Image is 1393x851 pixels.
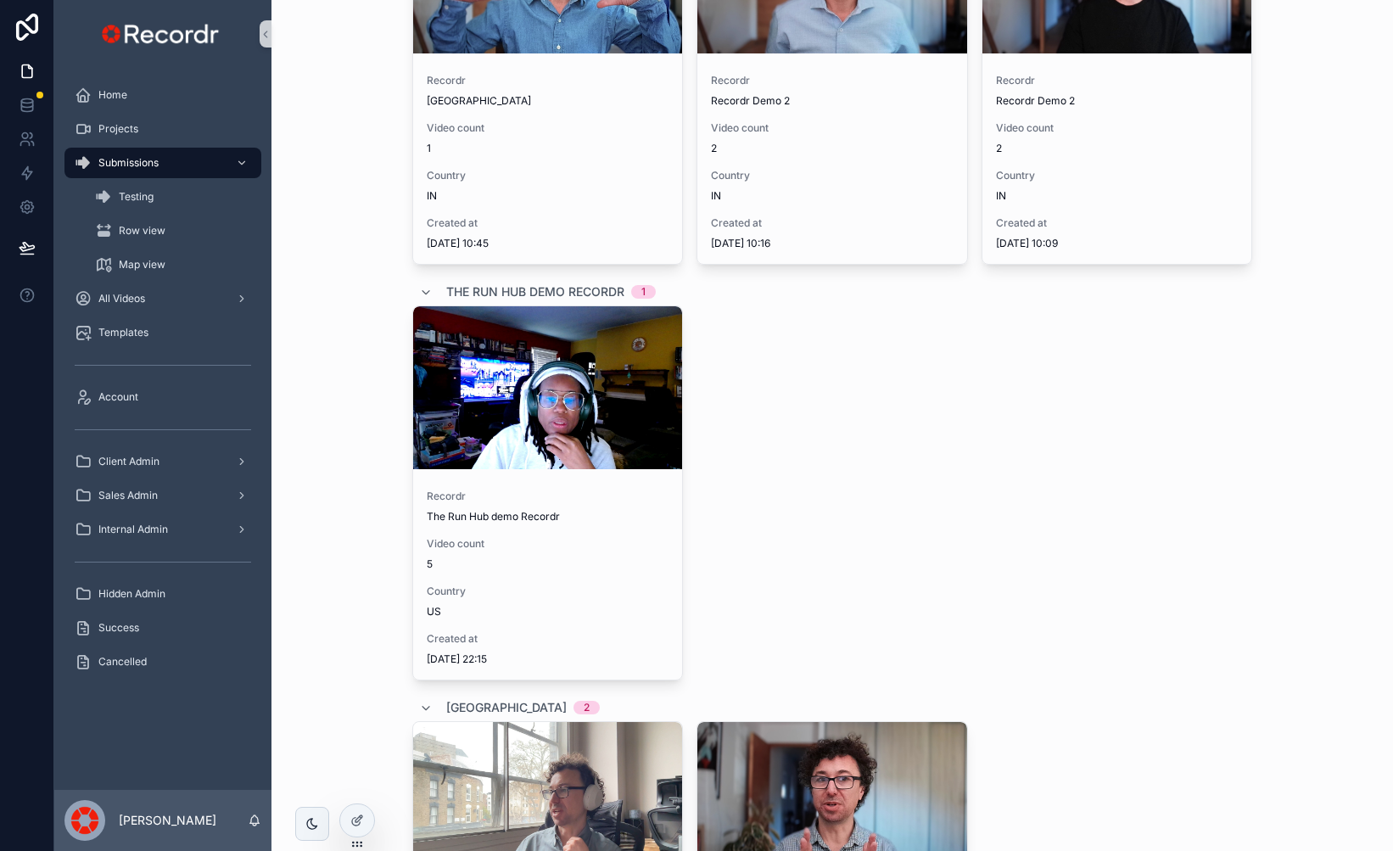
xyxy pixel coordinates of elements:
[427,632,669,646] span: Created at
[711,94,954,108] span: Recordr Demo 2
[711,237,954,250] span: [DATE] 10:16
[98,156,159,170] span: Submissions
[119,224,165,238] span: Row view
[64,514,261,545] a: Internal Admin
[427,94,669,108] span: [GEOGRAPHIC_DATA]
[427,121,669,135] span: Video count
[413,306,683,469] div: thumb.jpg
[427,537,669,551] span: Video count
[996,74,1239,87] span: Recordr
[427,490,669,503] span: Recordr
[711,216,954,230] span: Created at
[64,480,261,511] a: Sales Admin
[996,169,1239,182] span: Country
[98,20,227,48] img: App logo
[427,169,669,182] span: Country
[996,142,1002,155] span: 2
[711,169,954,182] span: Country
[98,326,148,339] span: Templates
[85,249,261,280] a: Map view
[412,305,684,680] a: RecordrThe Run Hub demo RecordrVideo count5CountryUSCreated at[DATE] 22:15
[64,446,261,477] a: Client Admin
[996,216,1239,230] span: Created at
[996,189,1239,203] span: IN
[85,182,261,212] a: Testing
[446,283,624,300] span: The Run Hub demo Recordr
[996,121,1239,135] span: Video count
[427,557,433,571] span: 5
[427,510,669,523] span: The Run Hub demo Recordr
[64,382,261,412] a: Account
[119,190,154,204] span: Testing
[98,489,158,502] span: Sales Admin
[427,216,669,230] span: Created at
[427,189,669,203] span: IN
[711,189,954,203] span: IN
[711,121,954,135] span: Video count
[98,587,165,601] span: Hidden Admin
[98,655,147,669] span: Cancelled
[119,812,216,829] p: [PERSON_NAME]
[641,285,646,299] div: 1
[427,605,669,619] span: US
[64,80,261,110] a: Home
[427,652,669,666] span: [DATE] 22:15
[64,283,261,314] a: All Videos
[98,621,139,635] span: Success
[98,455,159,468] span: Client Admin
[427,237,669,250] span: [DATE] 10:45
[64,647,261,677] a: Cancelled
[98,88,127,102] span: Home
[427,74,669,87] span: Recordr
[64,114,261,144] a: Projects
[446,699,567,716] span: [GEOGRAPHIC_DATA]
[427,142,431,155] span: 1
[98,390,138,404] span: Account
[98,523,168,536] span: Internal Admin
[996,94,1239,108] span: Recordr Demo 2
[64,148,261,178] a: Submissions
[64,579,261,609] a: Hidden Admin
[119,258,165,272] span: Map view
[64,613,261,643] a: Success
[996,237,1239,250] span: [DATE] 10:09
[54,68,271,699] div: scrollable content
[427,585,669,598] span: Country
[85,216,261,246] a: Row view
[584,701,590,714] div: 2
[98,292,145,305] span: All Videos
[64,317,261,348] a: Templates
[711,142,717,155] span: 2
[98,122,138,136] span: Projects
[711,74,954,87] span: Recordr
